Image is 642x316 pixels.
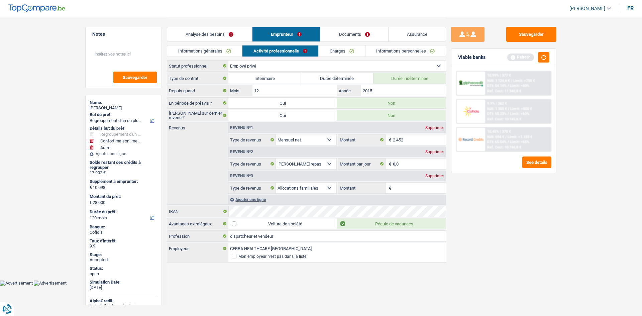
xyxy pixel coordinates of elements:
[228,195,446,204] div: Ajouter une ligne
[365,45,446,57] a: Informations personnelles
[167,243,228,254] label: Employeur
[487,79,510,83] span: NAI: 1 124,6 €
[424,150,446,154] div: Supprimer
[90,179,156,184] label: Supplément à emprunter:
[320,27,388,41] a: Documents
[487,107,507,111] span: NAI: 1 300 €
[90,151,157,156] div: Ajouter une ligne
[238,254,306,258] div: Mon employeur n’est pas dans la liste
[90,200,92,205] span: €
[90,252,157,257] div: Stage:
[487,129,511,134] div: 10.45% | 370 €
[487,117,521,121] div: Ref. Cost: 10 145,6 €
[90,105,157,111] div: [PERSON_NAME]
[242,45,318,57] a: Activité professionnelle
[487,140,507,144] span: DTI: 65.54%
[90,280,157,285] div: Simulation Date:
[123,75,147,80] span: Sauvegarder
[487,84,507,88] span: DTI: 54.14%
[389,27,446,41] a: Assurance
[510,140,529,144] span: Limit: <65%
[507,54,534,61] div: Refresh
[510,112,529,116] span: Limit: <60%
[167,110,228,121] label: [PERSON_NAME] sur dernier revenu ?
[167,61,228,71] label: Statut professionnel
[228,98,337,108] label: Oui
[167,122,228,130] label: Revenus
[564,3,611,14] a: [PERSON_NAME]
[513,79,535,83] span: Limit: >750 €
[90,185,92,190] span: €
[508,135,532,139] span: Limit: >1.183 €
[167,218,228,229] label: Avantages extralégaux
[569,6,605,11] span: [PERSON_NAME]
[487,89,521,93] div: Ref. Cost: 11 340,8 €
[90,298,157,304] div: AlphaCredit:
[252,85,337,96] input: MM
[167,85,228,96] label: Depuis quand
[487,135,504,139] span: NAI: 694 €
[511,79,512,83] span: /
[386,134,393,145] span: €
[522,156,551,168] button: See details
[508,112,509,116] span: /
[90,112,156,117] label: But du prêt:
[338,159,386,169] label: Montant par jour
[338,134,386,145] label: Montant
[510,84,529,88] span: Limit: <60%
[337,85,361,96] label: Année
[228,218,337,229] label: Voiture de société
[90,266,157,271] div: Status:
[228,126,255,130] div: Revenu nº1
[90,160,157,170] div: Solde restant des crédits à regrouper
[487,73,511,78] div: 10.99% | 377 €
[90,126,157,131] div: Détails but du prêt
[8,4,65,12] img: TopCompare Logo
[90,238,157,244] div: Taux d'intérêt:
[458,80,483,87] img: AlphaCredit
[90,257,157,262] div: Accepted
[228,150,255,154] div: Revenu nº2
[113,72,157,83] button: Sauvegarder
[505,135,507,139] span: /
[228,159,276,169] label: Type de revenus
[90,209,156,215] label: Durée du prêt:
[487,145,521,149] div: Ref. Cost: 10 746,8 €
[386,183,393,193] span: €
[458,105,483,117] img: Cofidis
[506,27,556,42] button: Sauvegarder
[167,98,228,108] label: En période de préavis ?
[228,134,276,145] label: Type de revenus
[458,133,483,145] img: Record Credits
[319,45,365,57] a: Charges
[90,285,157,290] div: [DATE]
[424,174,446,178] div: Supprimer
[90,224,157,230] div: Banque:
[337,218,446,229] label: Pécule de vacances
[228,174,255,178] div: Revenu nº3
[90,170,157,176] div: 17.902 €
[508,84,509,88] span: /
[508,107,509,111] span: /
[337,110,446,121] label: Non
[458,55,486,60] div: Viable banks
[487,112,507,116] span: DTI: 50.23%
[337,98,446,108] label: Non
[228,183,276,193] label: Type de revenus
[167,45,242,57] a: Informations générales
[487,101,507,106] div: 9.9% | 362 €
[90,243,157,249] div: 9.9
[90,230,157,235] div: Cofidis
[508,140,509,144] span: /
[90,194,156,199] label: Montant du prêt:
[252,27,320,41] a: Emprunteur
[167,231,228,241] label: Profession
[228,243,446,254] input: Cherchez votre employeur
[90,271,157,277] div: open
[338,183,386,193] label: Montant
[510,107,532,111] span: Limit: >800 €
[361,85,446,96] input: AAAA
[228,110,337,121] label: Oui
[627,5,634,11] div: fr
[34,281,67,286] img: Advertisement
